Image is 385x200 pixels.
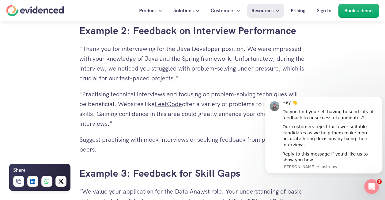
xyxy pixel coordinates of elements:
[20,67,115,73] p: Message from Lewis, sent Just now
[312,4,336,18] a: Sign In
[79,44,306,83] p: "Thank you for interviewing for the Java Developer position. We were impressed with your knowledg...
[286,4,310,18] a: Pricing
[20,27,115,51] div: Our customers reject far fewer suitable candidates as we help them make more accurate hiring deci...
[344,7,373,15] p: Book a demo
[20,3,115,9] div: Hey 👋
[291,7,305,15] p: Pricing
[13,166,25,174] h6: Share
[6,5,64,16] a: Home
[79,89,306,129] p: "Practising technical interviews and focusing on problem-solving techniques will be beneficial. W...
[79,135,306,154] p: Suggest practising with mock interviews or seeking feedback from professional peers.
[364,179,379,194] iframe: Intercom live chat
[173,7,194,15] p: Solutions
[251,7,274,15] p: Resources
[262,97,385,177] iframe: Intercom notifications message
[20,55,115,67] div: Reply to this message if you'd like us to show you how.
[211,7,234,15] p: Customers
[139,7,156,15] p: Product
[377,179,382,184] span: 1
[338,4,379,18] a: Book a demo
[20,3,115,66] div: Message content
[317,7,331,15] p: Sign In
[7,5,17,14] img: Profile image for Lewis
[79,167,306,180] h3: Example 3: Feedback for Skill Gaps
[155,100,182,108] a: LeetCode
[20,12,115,24] div: Do you find yourself having to send lots of feedback to unsuccessful candidates?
